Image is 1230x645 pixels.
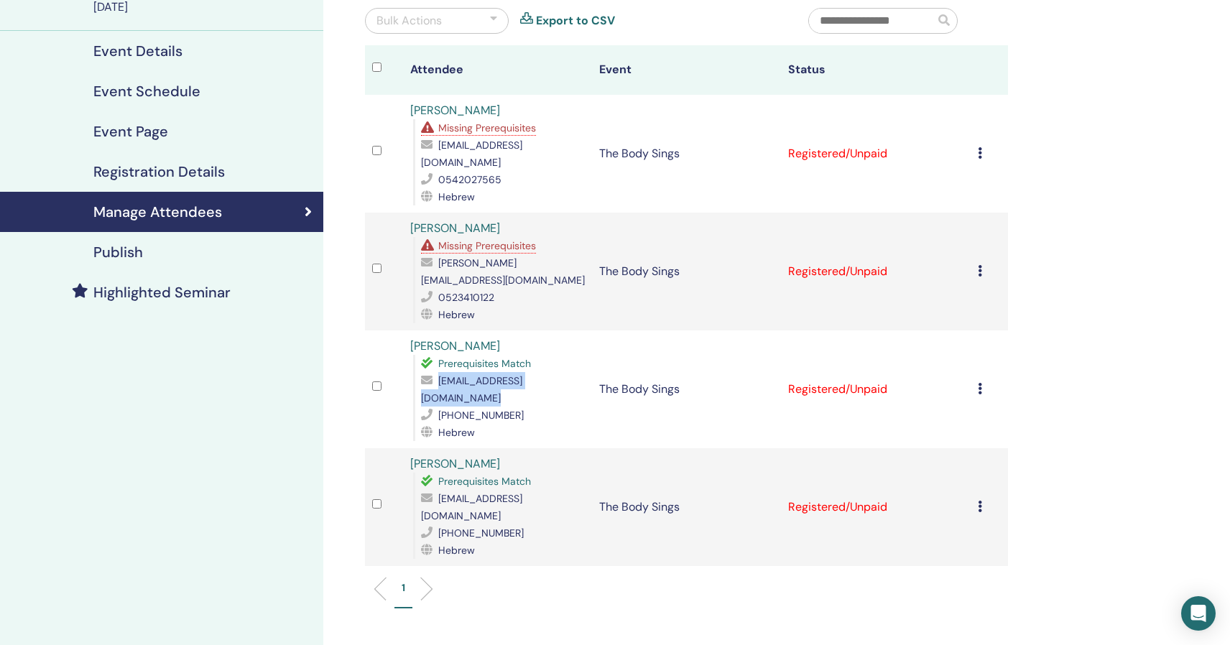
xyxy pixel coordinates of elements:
[421,256,585,287] span: [PERSON_NAME][EMAIL_ADDRESS][DOMAIN_NAME]
[438,121,536,134] span: Missing Prerequisites
[438,526,524,539] span: [PHONE_NUMBER]
[410,456,500,471] a: [PERSON_NAME]
[438,475,531,488] span: Prerequisites Match
[592,330,781,448] td: The Body Sings
[438,357,531,370] span: Prerequisites Match
[93,42,182,60] h4: Event Details
[438,190,475,203] span: Hebrew
[592,213,781,330] td: The Body Sings
[438,239,536,252] span: Missing Prerequisites
[421,139,522,169] span: [EMAIL_ADDRESS][DOMAIN_NAME]
[410,221,500,236] a: [PERSON_NAME]
[93,163,225,180] h4: Registration Details
[592,95,781,213] td: The Body Sings
[438,544,475,557] span: Hebrew
[438,409,524,422] span: [PHONE_NUMBER]
[421,374,522,404] span: [EMAIL_ADDRESS][DOMAIN_NAME]
[410,103,500,118] a: [PERSON_NAME]
[403,45,592,95] th: Attendee
[1181,596,1216,631] div: Open Intercom Messenger
[592,448,781,566] td: The Body Sings
[93,243,143,261] h4: Publish
[438,426,475,439] span: Hebrew
[438,308,475,321] span: Hebrew
[592,45,781,95] th: Event
[402,580,405,595] p: 1
[536,12,615,29] a: Export to CSV
[421,492,522,522] span: [EMAIL_ADDRESS][DOMAIN_NAME]
[376,12,442,29] div: Bulk Actions
[438,173,501,186] span: 0542027565
[93,83,200,100] h4: Event Schedule
[93,203,222,221] h4: Manage Attendees
[410,338,500,353] a: [PERSON_NAME]
[438,291,494,304] span: 0523410122
[93,123,168,140] h4: Event Page
[93,284,231,301] h4: Highlighted Seminar
[781,45,970,95] th: Status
